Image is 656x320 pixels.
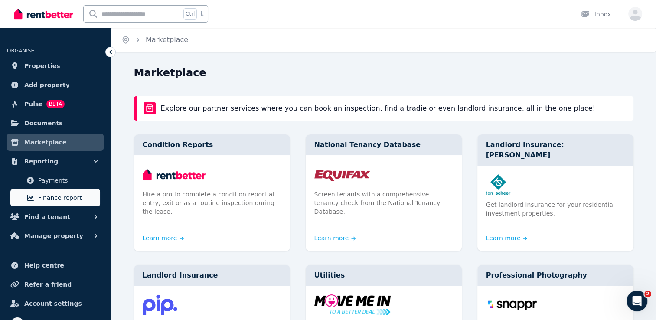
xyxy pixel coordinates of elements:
nav: Breadcrumb [111,28,199,52]
span: k [200,10,203,17]
button: Find a tenant [7,208,104,225]
div: Landlord Insurance [134,265,290,286]
div: Condition Reports [134,134,290,155]
img: rentBetter Marketplace [144,102,156,114]
span: Marketplace [24,137,66,147]
span: Properties [24,61,60,71]
span: Refer a friend [24,279,72,290]
h1: Marketplace [134,66,206,80]
a: Learn more [143,234,184,242]
div: Inbox [581,10,611,19]
img: Landlord Insurance: Terri Scheer [486,174,625,195]
iframe: Intercom live chat [627,291,647,311]
a: Properties [7,57,104,75]
p: Explore our partner services where you can book an inspection, find a tradie or even landlord ins... [161,103,595,114]
img: Landlord Insurance [143,294,281,315]
a: Refer a friend [7,276,104,293]
span: Manage property [24,231,83,241]
div: Utilities [306,265,462,286]
img: RentBetter [14,7,73,20]
span: Documents [24,118,63,128]
span: Find a tenant [24,212,70,222]
span: Ctrl [183,8,197,20]
span: Pulse [24,99,43,109]
a: PulseBETA [7,95,104,113]
div: National Tenancy Database [306,134,462,155]
a: Learn more [486,234,528,242]
span: BETA [46,100,65,108]
span: 2 [644,291,651,297]
span: Reporting [24,156,58,167]
a: Payments [10,172,100,189]
div: Professional Photography [477,265,633,286]
span: Payments [38,175,97,186]
a: Documents [7,114,104,132]
a: Marketplace [146,36,188,44]
img: National Tenancy Database [314,164,453,185]
div: Landlord Insurance: [PERSON_NAME] [477,134,633,166]
span: Account settings [24,298,82,309]
p: Screen tenants with a comprehensive tenancy check from the National Tenancy Database. [314,190,453,216]
span: Finance report [38,193,97,203]
p: Hire a pro to complete a condition report at entry, exit or as a routine inspection during the le... [143,190,281,216]
a: Learn more [314,234,356,242]
a: Help centre [7,257,104,274]
p: Get landlord insurance for your residential investment properties. [486,200,625,218]
a: Finance report [10,189,100,206]
a: Account settings [7,295,104,312]
a: Marketplace [7,134,104,151]
a: Add property [7,76,104,94]
span: Add property [24,80,70,90]
button: Manage property [7,227,104,245]
img: Condition Reports [143,164,281,185]
span: Help centre [24,260,64,271]
img: Utilities [314,294,453,315]
span: ORGANISE [7,48,34,54]
button: Reporting [7,153,104,170]
img: Professional Photography [486,294,625,315]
